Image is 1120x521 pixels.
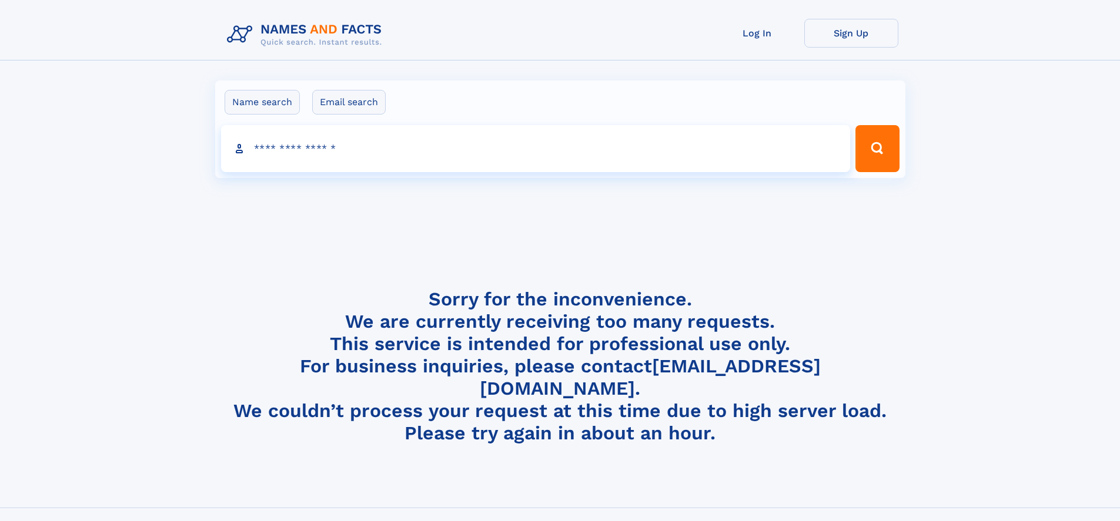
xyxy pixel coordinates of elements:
[710,19,804,48] a: Log In
[225,90,300,115] label: Name search
[312,90,386,115] label: Email search
[855,125,899,172] button: Search Button
[221,125,851,172] input: search input
[222,288,898,445] h4: Sorry for the inconvenience. We are currently receiving too many requests. This service is intend...
[480,355,821,399] a: [EMAIL_ADDRESS][DOMAIN_NAME]
[222,19,392,51] img: Logo Names and Facts
[804,19,898,48] a: Sign Up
